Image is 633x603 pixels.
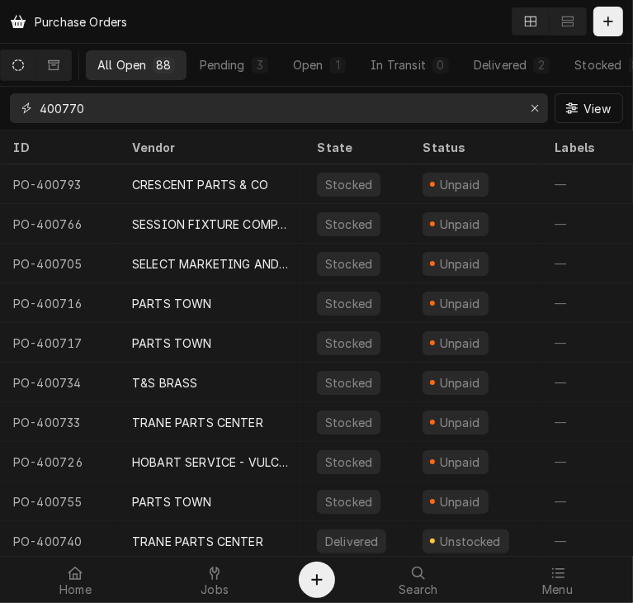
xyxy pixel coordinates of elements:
button: Create Object [299,562,335,598]
div: Stocked [324,216,374,233]
div: ID [13,139,102,156]
input: Keyword search [40,93,517,123]
div: Unpaid [437,453,482,471]
div: State [317,139,396,156]
a: Menu [489,560,626,600]
div: CRESCENT PARTS & CO [132,176,268,193]
div: SELECT MARKETING AND DISTRIBUTING [132,255,291,273]
a: Search [350,560,488,600]
div: All Open [97,56,146,74]
span: View [580,100,614,117]
button: Erase input [522,95,548,121]
div: Unstocked [438,533,503,550]
div: Stocked [324,374,374,392]
div: Delivered [474,56,527,74]
div: Stocked [324,414,374,431]
div: Unpaid [437,216,482,233]
span: Jobs [201,583,229,596]
div: Unpaid [437,255,482,273]
div: Unpaid [437,374,482,392]
div: Open [293,56,324,74]
div: TRANE PARTS CENTER [132,533,263,550]
div: SESSION FIXTURE COMPANY [132,216,291,233]
div: Unpaid [437,414,482,431]
div: 3 [255,56,265,74]
div: Stocked [324,255,374,273]
div: Unpaid [437,493,482,510]
div: 1 [333,56,342,74]
div: Stocked [324,493,374,510]
div: 2 [536,56,546,74]
div: Stocked [324,335,374,352]
span: Menu [542,583,573,596]
div: Unpaid [437,295,482,312]
span: Home [59,583,92,596]
div: Stocked [324,453,374,471]
div: Stocked [324,295,374,312]
div: T&S BRASS [132,374,197,392]
div: 0 [436,56,446,74]
div: 88 [156,56,171,74]
div: PARTS TOWN [132,493,212,510]
div: Pending [200,56,245,74]
a: Jobs [146,560,284,600]
div: TRANE PARTS CENTER [132,414,263,431]
span: Search [399,583,437,596]
a: Home [7,560,144,600]
div: Unpaid [437,335,482,352]
div: Stocked [574,56,621,74]
div: PARTS TOWN [132,335,212,352]
div: PARTS TOWN [132,295,212,312]
div: Vendor [132,139,287,156]
div: Stocked [324,176,374,193]
div: Delivered [324,533,380,550]
button: View [555,93,623,123]
div: Unpaid [437,176,482,193]
div: HOBART SERVICE - VULCAN [132,453,291,471]
div: In Transit [371,56,426,74]
div: Status [423,139,525,156]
